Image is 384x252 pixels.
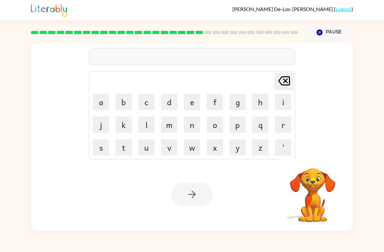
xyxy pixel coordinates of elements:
[252,117,268,133] button: q
[116,94,132,110] button: b
[93,117,109,133] button: j
[184,117,200,133] button: n
[161,117,177,133] button: m
[184,94,200,110] button: e
[229,117,246,133] button: p
[93,139,109,156] button: s
[252,139,268,156] button: z
[138,117,155,133] button: l
[93,94,109,110] button: a
[229,139,246,156] button: y
[280,158,345,223] video: Your browser must support playing .mp4 files to use Literably. Please try using another browser.
[138,139,155,156] button: u
[232,6,334,12] span: [PERSON_NAME] De-Los-[PERSON_NAME]
[161,94,177,110] button: d
[31,3,67,17] img: Literably
[306,25,353,40] button: Pause
[232,6,353,12] div: ( )
[161,139,177,156] button: v
[207,94,223,110] button: f
[116,117,132,133] button: k
[138,94,155,110] button: c
[336,6,351,12] a: Logout
[275,94,291,110] button: i
[275,117,291,133] button: r
[184,139,200,156] button: w
[252,94,268,110] button: h
[116,139,132,156] button: t
[275,139,291,156] button: '
[207,117,223,133] button: o
[207,139,223,156] button: x
[229,94,246,110] button: g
